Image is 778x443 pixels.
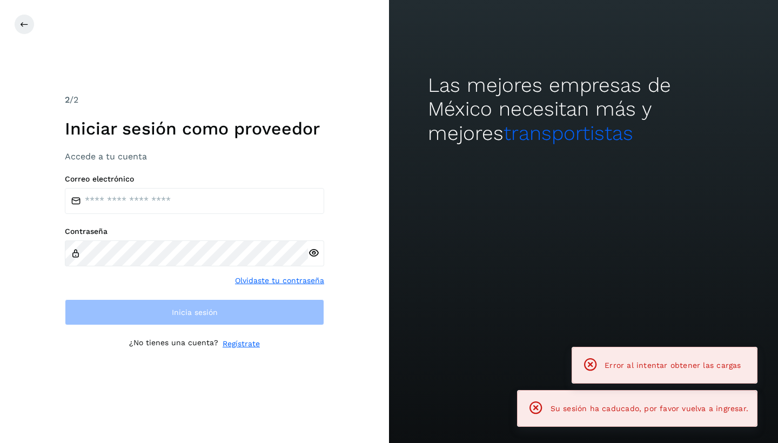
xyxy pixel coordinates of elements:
label: Correo electrónico [65,174,324,184]
h2: Las mejores empresas de México necesitan más y mejores [428,73,739,145]
p: ¿No tienes una cuenta? [129,338,218,350]
span: Su sesión ha caducado, por favor vuelva a ingresar. [551,404,748,413]
a: Olvidaste tu contraseña [235,275,324,286]
h3: Accede a tu cuenta [65,151,324,162]
div: /2 [65,93,324,106]
span: Error al intentar obtener las cargas [605,361,741,370]
label: Contraseña [65,227,324,236]
a: Regístrate [223,338,260,350]
span: Inicia sesión [172,308,218,316]
span: 2 [65,95,70,105]
h1: Iniciar sesión como proveedor [65,118,324,139]
button: Inicia sesión [65,299,324,325]
span: transportistas [504,122,633,145]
